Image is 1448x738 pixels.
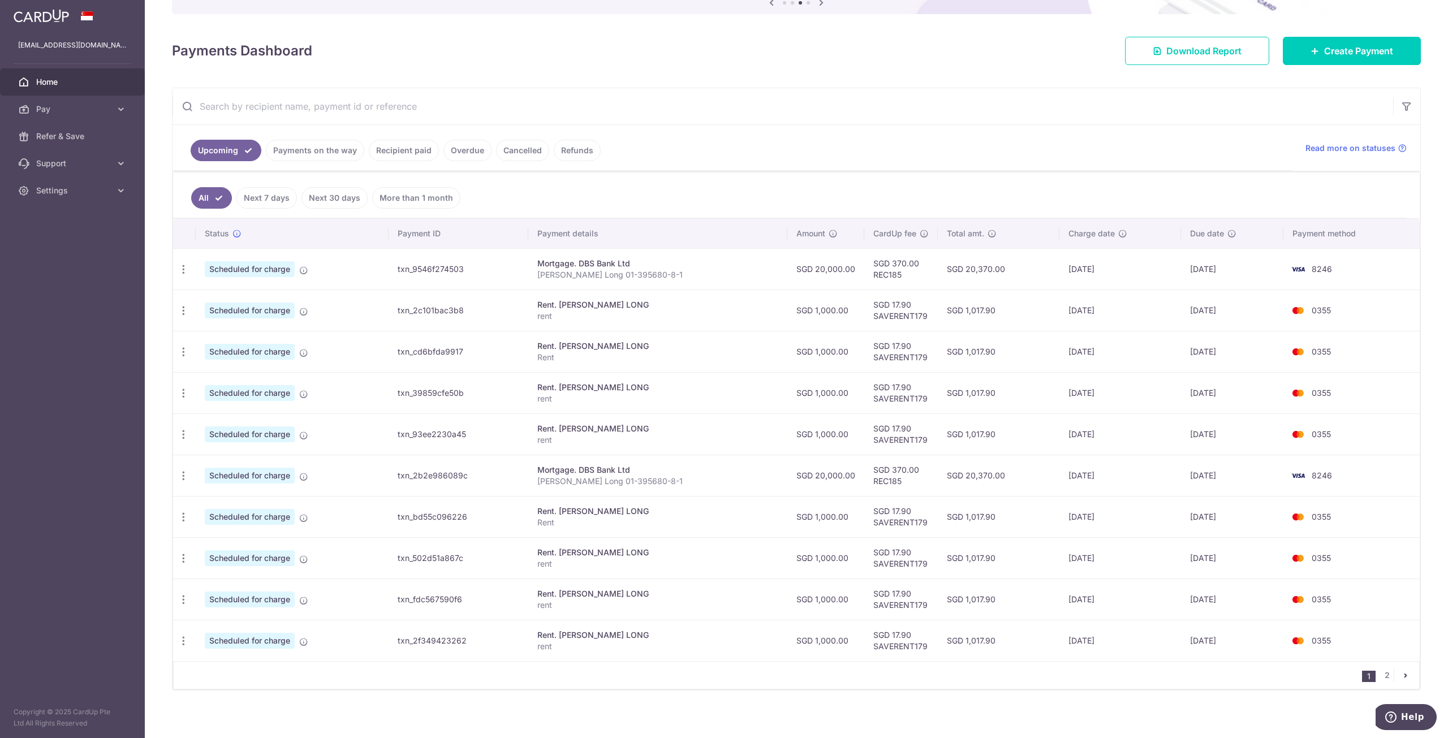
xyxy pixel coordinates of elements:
span: Home [36,76,111,88]
span: 0355 [1312,429,1331,439]
td: txn_2b2e986089c [389,455,528,496]
td: [DATE] [1181,455,1283,496]
td: SGD 370.00 REC185 [864,455,938,496]
a: Read more on statuses [1305,143,1407,154]
a: Cancelled [496,140,549,161]
a: Download Report [1125,37,1269,65]
p: [EMAIL_ADDRESS][DOMAIN_NAME] [18,40,127,51]
td: [DATE] [1059,537,1182,579]
p: rent [537,393,778,404]
td: txn_cd6bfda9917 [389,331,528,372]
a: Overdue [443,140,492,161]
td: SGD 1,017.90 [938,620,1059,661]
span: Charge date [1068,228,1115,239]
iframe: Opens a widget where you can find more information [1376,704,1437,732]
td: SGD 17.90 SAVERENT179 [864,290,938,331]
img: Bank Card [1287,510,1309,524]
td: txn_2c101bac3b8 [389,290,528,331]
span: Scheduled for charge [205,303,295,318]
td: [DATE] [1059,290,1182,331]
div: Rent. [PERSON_NAME] LONG [537,506,778,517]
div: Rent. [PERSON_NAME] LONG [537,629,778,641]
a: Next 30 days [301,187,368,209]
a: All [191,187,232,209]
td: SGD 20,370.00 [938,455,1059,496]
p: rent [537,310,778,322]
span: Total amt. [947,228,984,239]
td: txn_502d51a867c [389,537,528,579]
span: 0355 [1312,636,1331,645]
span: Download Report [1166,44,1242,58]
span: Create Payment [1324,44,1393,58]
td: SGD 1,000.00 [787,537,864,579]
td: SGD 17.90 SAVERENT179 [864,496,938,537]
td: [DATE] [1181,413,1283,455]
td: SGD 1,000.00 [787,372,864,413]
a: Create Payment [1283,37,1421,65]
span: 0355 [1312,553,1331,563]
td: SGD 17.90 SAVERENT179 [864,579,938,620]
td: SGD 17.90 SAVERENT179 [864,620,938,661]
td: SGD 1,000.00 [787,331,864,372]
td: [DATE] [1181,331,1283,372]
img: Bank Card [1287,304,1309,317]
img: Bank Card [1287,593,1309,606]
th: Payment method [1283,219,1420,248]
span: Scheduled for charge [205,426,295,442]
img: Bank Card [1287,345,1309,359]
td: [DATE] [1059,248,1182,290]
td: txn_93ee2230a45 [389,413,528,455]
td: SGD 1,017.90 [938,579,1059,620]
td: txn_bd55c096226 [389,496,528,537]
p: rent [537,599,778,611]
img: Bank Card [1287,634,1309,648]
td: [DATE] [1181,496,1283,537]
span: Scheduled for charge [205,633,295,649]
td: [DATE] [1059,331,1182,372]
th: Payment details [528,219,787,248]
span: Scheduled for charge [205,344,295,360]
div: Rent. [PERSON_NAME] LONG [537,299,778,310]
span: Scheduled for charge [205,509,295,525]
td: [DATE] [1059,455,1182,496]
td: [DATE] [1059,579,1182,620]
div: Mortgage. DBS Bank Ltd [537,258,778,269]
th: Payment ID [389,219,528,248]
td: [DATE] [1059,413,1182,455]
td: txn_9546f274503 [389,248,528,290]
li: 1 [1362,671,1376,682]
img: Bank Card [1287,428,1309,441]
td: SGD 1,017.90 [938,290,1059,331]
a: Upcoming [191,140,261,161]
img: Bank Card [1287,262,1309,276]
td: [DATE] [1059,620,1182,661]
span: Amount [796,228,825,239]
a: Refunds [554,140,601,161]
span: Pay [36,103,111,115]
a: More than 1 month [372,187,460,209]
p: Rent [537,352,778,363]
p: [PERSON_NAME] Long 01-395680-8-1 [537,269,778,280]
span: 0355 [1312,512,1331,521]
td: [DATE] [1059,372,1182,413]
span: Scheduled for charge [205,385,295,401]
span: Scheduled for charge [205,592,295,607]
span: Scheduled for charge [205,550,295,566]
div: Rent. [PERSON_NAME] LONG [537,340,778,352]
span: Refer & Save [36,131,111,142]
span: Scheduled for charge [205,261,295,277]
td: SGD 1,017.90 [938,372,1059,413]
td: SGD 17.90 SAVERENT179 [864,372,938,413]
a: Payments on the way [266,140,364,161]
td: [DATE] [1181,620,1283,661]
div: Rent. [PERSON_NAME] LONG [537,423,778,434]
td: SGD 17.90 SAVERENT179 [864,413,938,455]
span: Settings [36,185,111,196]
td: SGD 1,000.00 [787,579,864,620]
td: txn_39859cfe50b [389,372,528,413]
a: Next 7 days [236,187,297,209]
div: Mortgage. DBS Bank Ltd [537,464,778,476]
td: SGD 1,017.90 [938,331,1059,372]
p: rent [537,641,778,652]
span: Scheduled for charge [205,468,295,484]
